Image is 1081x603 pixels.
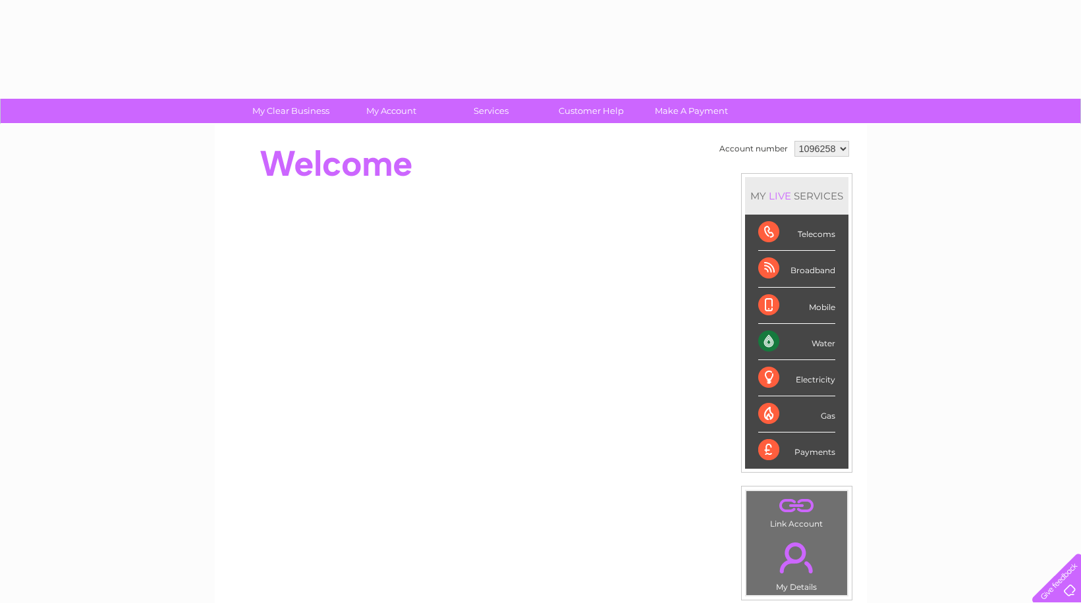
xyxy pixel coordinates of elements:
[750,535,844,581] a: .
[746,490,848,532] td: Link Account
[758,433,835,468] div: Payments
[758,360,835,396] div: Electricity
[236,99,345,123] a: My Clear Business
[745,177,848,215] div: MY SERVICES
[537,99,646,123] a: Customer Help
[437,99,545,123] a: Services
[758,288,835,324] div: Mobile
[758,251,835,287] div: Broadband
[716,138,791,160] td: Account number
[746,531,848,596] td: My Details
[637,99,746,123] a: Make A Payment
[337,99,445,123] a: My Account
[758,324,835,360] div: Water
[750,494,844,517] a: .
[758,396,835,433] div: Gas
[766,190,794,202] div: LIVE
[758,215,835,251] div: Telecoms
